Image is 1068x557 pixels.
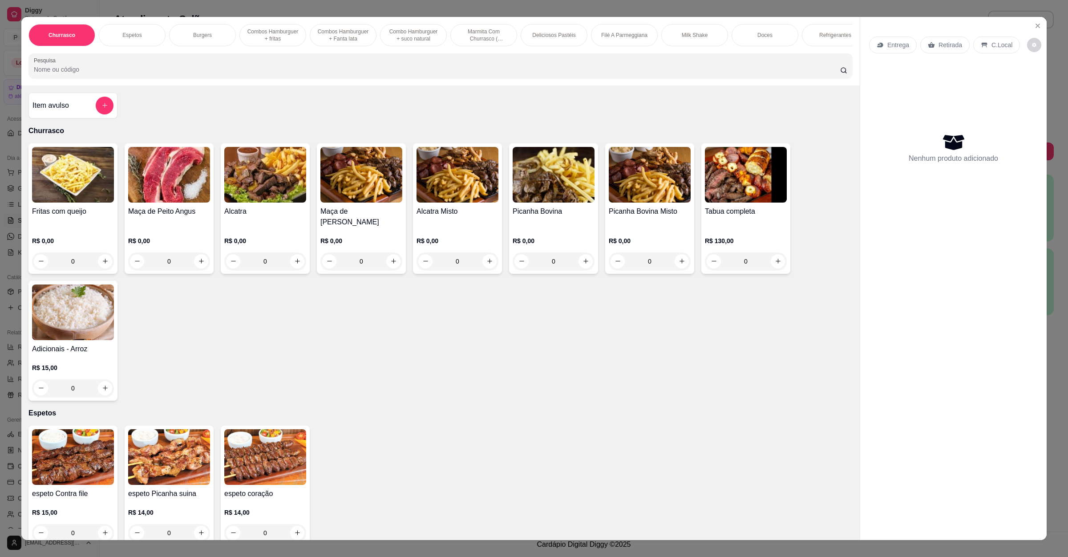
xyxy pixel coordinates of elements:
[705,236,787,245] p: R$ 130,00
[32,147,114,203] img: product-image
[34,65,840,74] input: Pesquisa
[96,97,113,114] button: add-separate-item
[1031,19,1045,33] button: Close
[757,32,773,39] p: Doces
[32,206,114,217] h4: Fritas com queijo
[513,206,595,217] h4: Picanha Bovina
[290,526,304,540] button: increase-product-quantity
[226,526,240,540] button: decrease-product-quantity
[417,236,498,245] p: R$ 0,00
[705,147,787,203] img: product-image
[532,32,575,39] p: Deliciosos Pastéis
[609,236,691,245] p: R$ 0,00
[601,32,647,39] p: Filé A Parmeggiana
[28,408,853,419] p: Espetos
[34,381,48,395] button: decrease-product-quantity
[317,28,369,42] p: Combos Hamburguer + Fanta lata
[193,32,212,39] p: Burgers
[128,488,210,499] h4: espeto Picanha suina
[224,488,306,499] h4: espeto coração
[247,28,299,42] p: Combos Hamburguer + fritas
[34,57,59,64] label: Pesquisa
[98,381,112,395] button: increase-product-quantity
[122,32,142,39] p: Espetos
[224,236,306,245] p: R$ 0,00
[513,236,595,245] p: R$ 0,00
[320,206,402,228] h4: Maça de [PERSON_NAME]
[417,206,498,217] h4: Alcatra Misto
[991,41,1012,49] p: C.Local
[819,32,851,39] p: Refrigerantes
[388,28,439,42] p: Combo Hamburguer + suco natural
[1027,38,1041,52] button: decrease-product-quantity
[128,147,210,203] img: product-image
[28,126,853,136] p: Churrasco
[32,429,114,485] img: product-image
[682,32,708,39] p: Milk Shake
[224,206,306,217] h4: Alcatra
[98,526,112,540] button: increase-product-quantity
[224,429,306,485] img: product-image
[417,147,498,203] img: product-image
[34,526,48,540] button: decrease-product-quantity
[32,344,114,354] h4: Adicionais - Arroz
[458,28,510,42] p: Marmita Com Churrasco ( Novidade )
[32,363,114,372] p: R$ 15,00
[49,32,75,39] p: Churrasco
[320,147,402,203] img: product-image
[609,147,691,203] img: product-image
[32,100,69,111] h4: Item avulso
[32,285,114,340] img: product-image
[32,488,114,499] h4: espeto Contra file
[320,236,402,245] p: R$ 0,00
[224,508,306,517] p: R$ 14,00
[224,147,306,203] img: product-image
[609,206,691,217] h4: Picanha Bovina Misto
[32,508,114,517] p: R$ 15,00
[909,153,998,164] p: Nenhum produto adicionado
[128,206,210,217] h4: Maça de Peito Angus
[887,41,909,49] p: Entrega
[513,147,595,203] img: product-image
[194,526,208,540] button: increase-product-quantity
[939,41,962,49] p: Retirada
[130,526,144,540] button: decrease-product-quantity
[128,508,210,517] p: R$ 14,00
[705,206,787,217] h4: Tabua completa
[128,236,210,245] p: R$ 0,00
[32,236,114,245] p: R$ 0,00
[128,429,210,485] img: product-image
